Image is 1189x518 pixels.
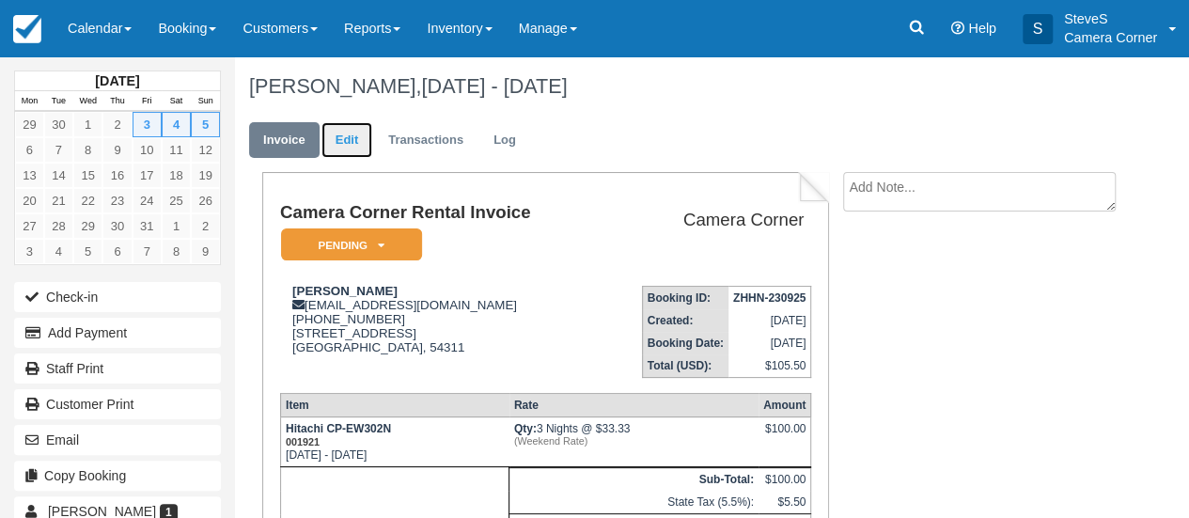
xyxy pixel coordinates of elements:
[44,188,73,213] a: 21
[280,203,597,223] h1: Camera Corner Rental Invoice
[759,491,811,514] td: $5.50
[15,163,44,188] a: 13
[759,468,811,492] td: $100.00
[102,112,132,137] a: 2
[73,239,102,264] a: 5
[44,112,73,137] a: 30
[14,318,221,348] button: Add Payment
[73,163,102,188] a: 15
[479,122,530,159] a: Log
[191,213,220,239] a: 2
[133,91,162,112] th: Fri
[421,74,567,98] span: [DATE] - [DATE]
[509,468,759,492] th: Sub-Total:
[44,213,73,239] a: 28
[280,228,415,262] a: Pending
[733,291,806,305] strong: ZHHN-230925
[249,75,1113,98] h1: [PERSON_NAME],
[642,287,728,310] th: Booking ID:
[604,211,804,230] h2: Camera Corner
[15,137,44,163] a: 6
[14,425,221,455] button: Email
[102,213,132,239] a: 30
[15,188,44,213] a: 20
[133,112,162,137] a: 3
[102,163,132,188] a: 16
[15,213,44,239] a: 27
[14,282,221,312] button: Check-in
[162,163,191,188] a: 18
[15,91,44,112] th: Mon
[759,394,811,417] th: Amount
[509,491,759,514] td: State Tax (5.5%):
[15,112,44,137] a: 29
[951,22,964,35] i: Help
[728,332,811,354] td: [DATE]
[133,239,162,264] a: 7
[162,213,191,239] a: 1
[968,21,996,36] span: Help
[162,137,191,163] a: 11
[728,354,811,378] td: $105.50
[280,417,508,467] td: [DATE] - [DATE]
[286,436,320,447] small: 001921
[73,137,102,163] a: 8
[162,239,191,264] a: 8
[102,137,132,163] a: 9
[509,394,759,417] th: Rate
[642,354,728,378] th: Total (USD):
[191,188,220,213] a: 26
[73,91,102,112] th: Wed
[95,73,139,88] strong: [DATE]
[162,91,191,112] th: Sat
[13,15,41,43] img: checkfront-main-nav-mini-logo.png
[509,417,759,467] td: 3 Nights @ $33.33
[162,112,191,137] a: 4
[73,213,102,239] a: 29
[133,137,162,163] a: 10
[102,239,132,264] a: 6
[14,353,221,384] a: Staff Print
[133,188,162,213] a: 24
[44,163,73,188] a: 14
[73,188,102,213] a: 22
[191,91,220,112] th: Sun
[249,122,320,159] a: Invoice
[280,394,508,417] th: Item
[1023,14,1053,44] div: S
[133,163,162,188] a: 17
[374,122,477,159] a: Transactions
[191,163,220,188] a: 19
[191,239,220,264] a: 9
[292,284,398,298] strong: [PERSON_NAME]
[321,122,372,159] a: Edit
[642,309,728,332] th: Created:
[642,332,728,354] th: Booking Date:
[728,309,811,332] td: [DATE]
[1064,28,1157,47] p: Camera Corner
[281,228,422,261] em: Pending
[280,284,597,378] div: [EMAIL_ADDRESS][DOMAIN_NAME] [PHONE_NUMBER] [STREET_ADDRESS] [GEOGRAPHIC_DATA], 54311
[162,188,191,213] a: 25
[14,461,221,491] button: Copy Booking
[14,389,221,419] a: Customer Print
[286,422,391,448] strong: Hitachi CP-EW302N
[44,239,73,264] a: 4
[191,112,220,137] a: 5
[133,213,162,239] a: 31
[44,91,73,112] th: Tue
[763,422,806,450] div: $100.00
[1064,9,1157,28] p: SteveS
[514,422,537,435] strong: Qty
[514,435,754,447] em: (Weekend Rate)
[44,137,73,163] a: 7
[102,91,132,112] th: Thu
[73,112,102,137] a: 1
[15,239,44,264] a: 3
[191,137,220,163] a: 12
[102,188,132,213] a: 23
